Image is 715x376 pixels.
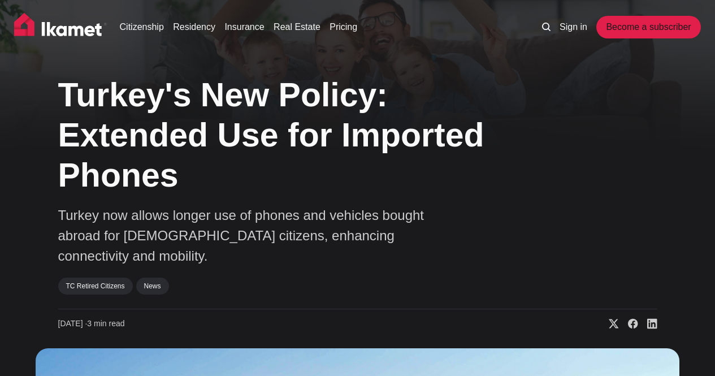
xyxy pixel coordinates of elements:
h1: Turkey's New Policy: Extended Use for Imported Phones [58,75,510,195]
a: Insurance [224,20,264,34]
a: Become a subscriber [596,16,700,38]
a: Sign in [560,20,587,34]
a: Citizenship [120,20,164,34]
a: Real Estate [274,20,320,34]
a: Pricing [330,20,357,34]
p: Turkey now allows longer use of phones and vehicles bought abroad for [DEMOGRAPHIC_DATA] citizens... [58,205,454,266]
a: Share on X [600,318,619,330]
a: Residency [173,20,215,34]
a: News [136,278,169,295]
time: 3 min read [58,318,125,330]
a: Share on Facebook [619,318,638,330]
span: [DATE] ∙ [58,319,88,328]
a: TC Retired Citizens [58,278,133,295]
a: Share on Linkedin [638,318,657,330]
img: Ikamet home [14,13,107,41]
